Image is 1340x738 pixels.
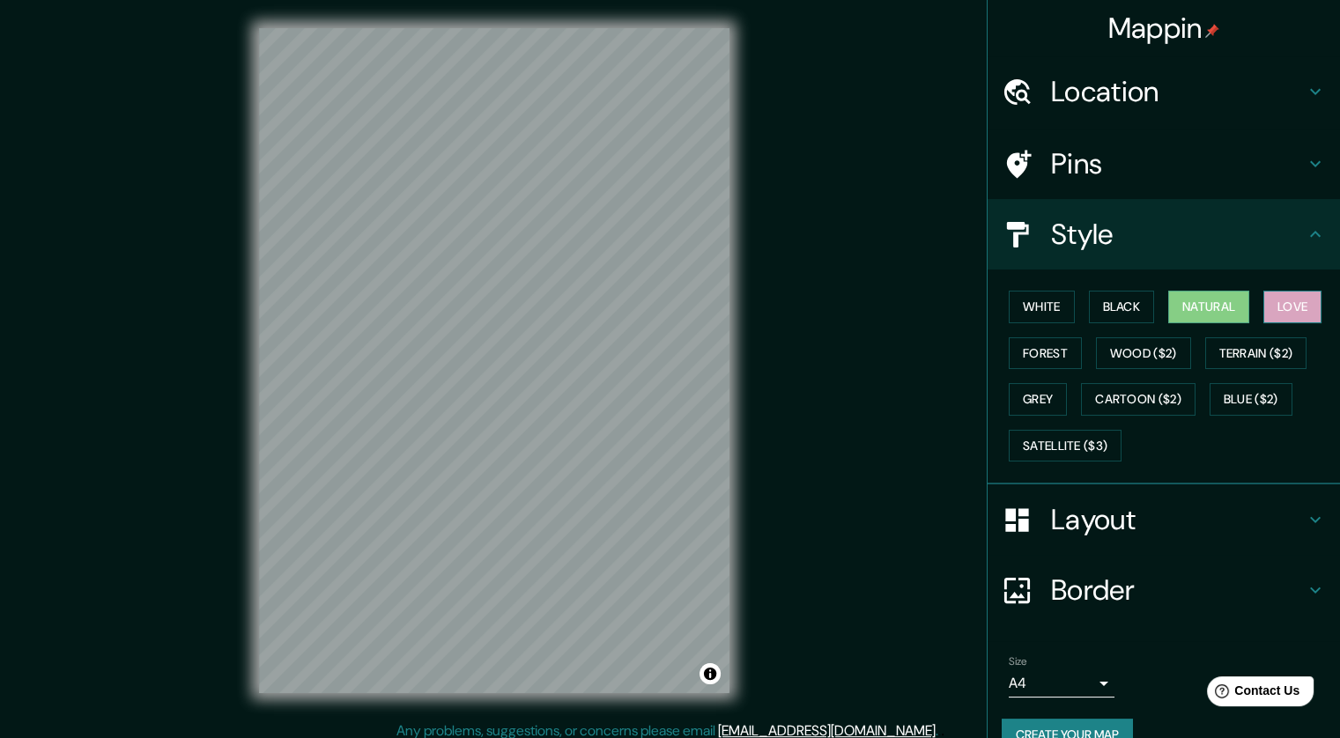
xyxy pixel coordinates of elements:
button: Natural [1168,291,1249,323]
button: Grey [1009,383,1067,416]
canvas: Map [259,28,729,693]
button: Wood ($2) [1096,337,1191,370]
h4: Layout [1051,502,1305,537]
h4: Mappin [1108,11,1220,46]
button: Cartoon ($2) [1081,383,1196,416]
button: White [1009,291,1075,323]
button: Toggle attribution [700,663,721,684]
button: Love [1263,291,1321,323]
button: Black [1089,291,1155,323]
div: A4 [1009,669,1114,697]
button: Terrain ($2) [1205,337,1307,370]
div: Location [988,56,1340,127]
div: Style [988,199,1340,269]
h4: Location [1051,74,1305,109]
h4: Pins [1051,146,1305,181]
button: Blue ($2) [1210,383,1292,416]
button: Satellite ($3) [1009,430,1122,462]
div: Pins [988,129,1340,199]
button: Forest [1009,337,1082,370]
label: Size [1009,654,1027,669]
h4: Style [1051,217,1305,252]
div: Layout [988,484,1340,555]
iframe: Help widget launcher [1183,669,1321,719]
img: pin-icon.png [1205,24,1219,38]
div: Border [988,555,1340,625]
h4: Border [1051,572,1305,608]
